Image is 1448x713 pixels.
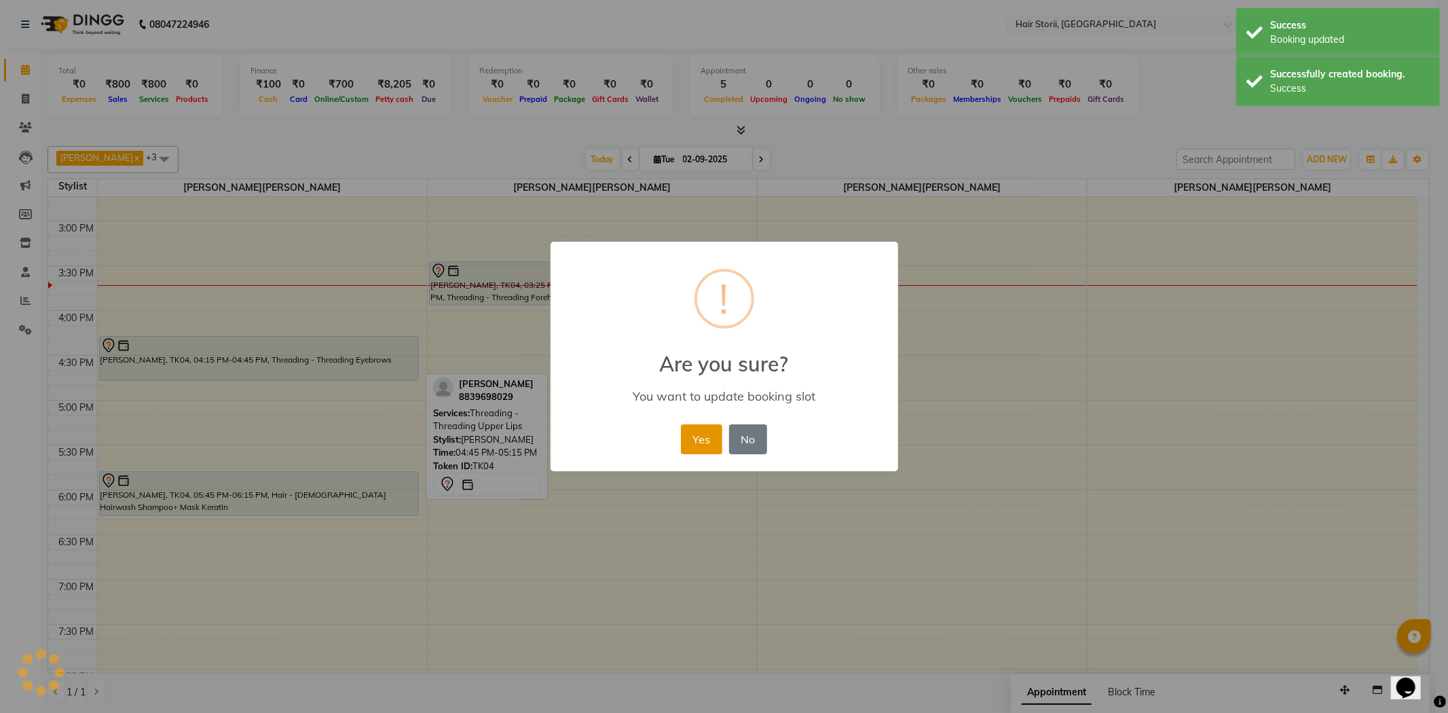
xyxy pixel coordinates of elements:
[681,424,722,454] button: Yes
[660,351,789,377] font: Are you sure?
[1270,67,1430,81] div: Successfully created booking.
[1270,81,1430,96] div: Success
[1270,33,1430,47] div: Booking updated
[633,388,815,404] font: You want to update booking slot
[720,273,729,324] font: !
[1270,19,1306,31] font: Success
[1391,659,1434,699] iframe: chat widget
[1270,18,1430,33] div: Success
[741,433,756,446] font: No
[692,433,710,446] font: Yes
[729,424,767,454] button: No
